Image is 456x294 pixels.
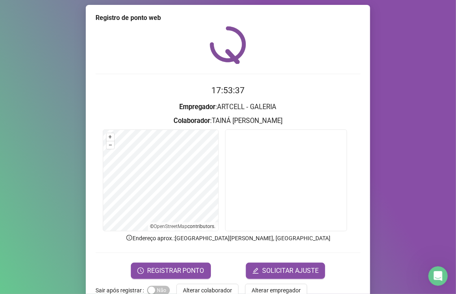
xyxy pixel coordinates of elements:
[126,234,133,241] span: info-circle
[96,13,360,23] div: Registro de ponto web
[137,268,144,274] span: clock-circle
[96,234,360,243] p: Endereço aprox. : [GEOGRAPHIC_DATA][PERSON_NAME], [GEOGRAPHIC_DATA]
[262,266,319,276] span: SOLICITAR AJUSTE
[180,103,216,111] strong: Empregador
[96,116,360,126] h3: : TAINÁ [PERSON_NAME]
[106,133,114,141] button: +
[154,224,188,229] a: OpenStreetMap
[211,86,245,95] time: 17:53:37
[96,102,360,112] h3: : ARTCELL - GALERIA
[150,224,216,229] li: © contributors.
[147,266,204,276] span: REGISTRAR PONTO
[131,263,211,279] button: REGISTRAR PONTO
[106,141,114,149] button: –
[210,26,246,64] img: QRPoint
[428,266,448,286] iframe: Intercom live chat
[252,268,259,274] span: edit
[246,263,325,279] button: editSOLICITAR AJUSTE
[174,117,210,125] strong: Colaborador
